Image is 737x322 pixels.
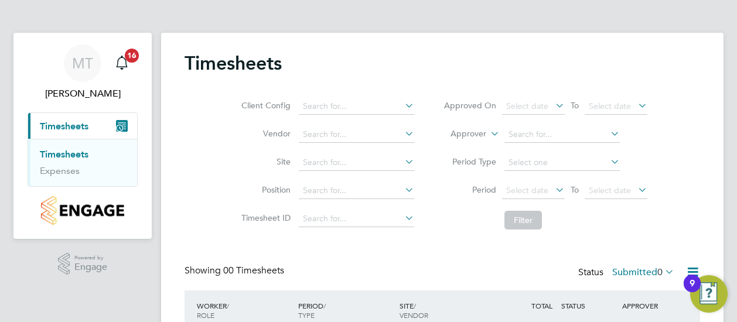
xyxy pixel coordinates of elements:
[28,196,138,225] a: Go to home page
[74,262,107,272] span: Engage
[197,310,214,320] span: ROLE
[299,98,414,115] input: Search for...
[504,126,620,143] input: Search for...
[223,265,284,276] span: 00 Timesheets
[589,101,631,111] span: Select date
[28,87,138,101] span: Matthew Tarbun
[619,295,680,316] div: APPROVER
[238,213,291,223] label: Timesheet ID
[443,100,496,111] label: Approved On
[28,44,138,101] a: MT[PERSON_NAME]
[299,155,414,171] input: Search for...
[40,121,88,132] span: Timesheets
[414,301,416,310] span: /
[299,183,414,199] input: Search for...
[612,266,674,278] label: Submitted
[578,265,677,281] div: Status
[299,126,414,143] input: Search for...
[434,128,486,140] label: Approver
[531,301,552,310] span: TOTAL
[58,253,108,275] a: Powered byEngage
[41,196,124,225] img: countryside-properties-logo-retina.png
[72,56,93,71] span: MT
[400,310,428,320] span: VENDOR
[238,184,291,195] label: Position
[28,113,137,139] button: Timesheets
[506,185,548,196] span: Select date
[238,128,291,139] label: Vendor
[589,185,631,196] span: Select date
[40,165,80,176] a: Expenses
[443,184,496,195] label: Period
[238,156,291,167] label: Site
[298,310,315,320] span: TYPE
[558,295,619,316] div: STATUS
[443,156,496,167] label: Period Type
[567,98,582,113] span: To
[238,100,291,111] label: Client Config
[506,101,548,111] span: Select date
[227,301,229,310] span: /
[657,266,663,278] span: 0
[125,49,139,63] span: 16
[74,253,107,263] span: Powered by
[690,283,695,299] div: 9
[504,211,542,229] button: Filter
[690,275,728,313] button: Open Resource Center, 9 new notifications
[567,182,582,197] span: To
[299,211,414,227] input: Search for...
[40,149,88,160] a: Timesheets
[185,52,282,75] h2: Timesheets
[323,301,326,310] span: /
[504,155,620,171] input: Select one
[13,33,152,239] nav: Main navigation
[110,44,134,82] a: 16
[28,139,137,186] div: Timesheets
[185,265,286,277] div: Showing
